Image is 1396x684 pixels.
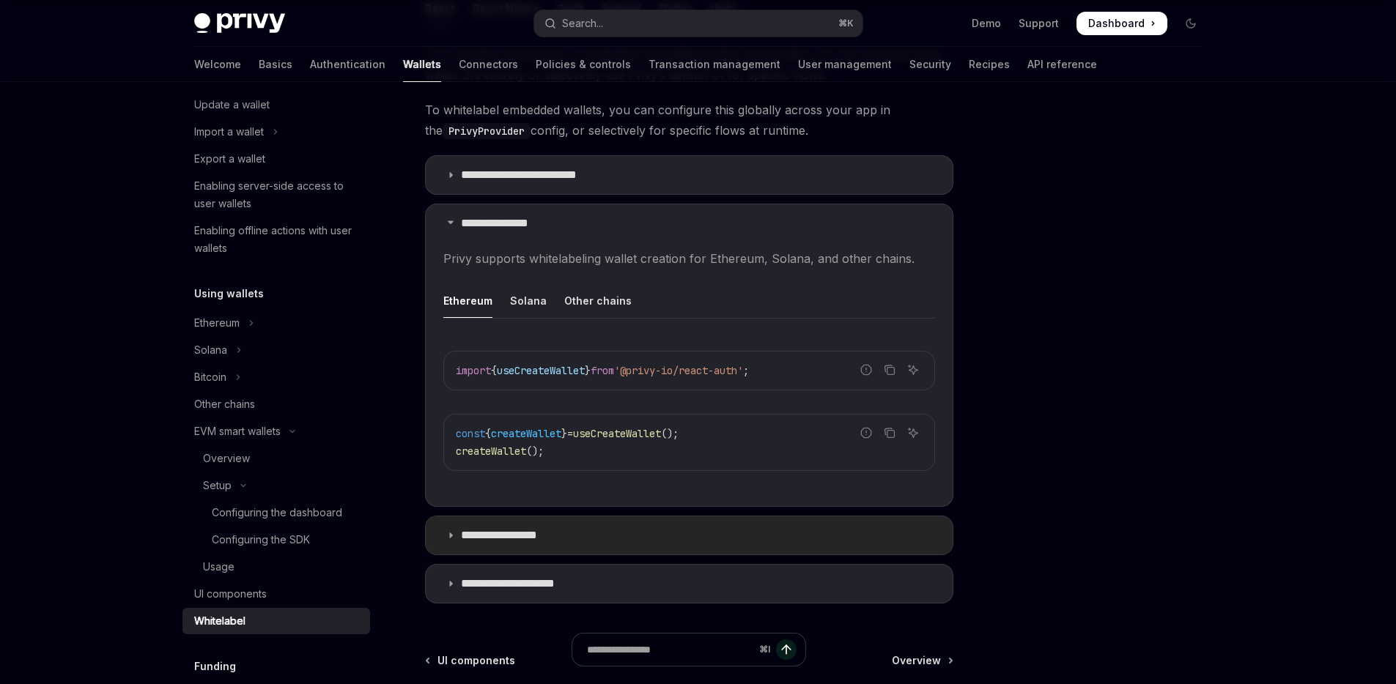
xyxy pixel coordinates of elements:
span: } [561,427,567,440]
a: Overview [182,445,370,472]
div: Ethereum [443,283,492,318]
a: Wallets [403,47,441,82]
div: Setup [203,477,232,494]
a: Authentication [310,47,385,82]
div: Ethereum [194,314,240,332]
div: UI components [194,585,267,603]
button: Copy the contents from the code block [880,360,899,379]
a: Demo [972,16,1001,31]
div: EVM smart wallets [194,423,281,440]
a: Enabling server-side access to user wallets [182,173,370,217]
code: PrivyProvider [443,123,531,139]
button: Toggle dark mode [1179,12,1203,35]
span: { [485,427,491,440]
img: dark logo [194,13,285,34]
a: Export a wallet [182,146,370,172]
a: Other chains [182,391,370,417]
button: Report incorrect code [857,360,876,379]
span: } [585,364,591,377]
div: Other chains [564,283,632,318]
span: (); [661,427,679,440]
div: Enabling offline actions with user wallets [194,222,361,257]
div: Usage [203,558,234,576]
button: Ask AI [904,360,923,379]
button: Send message [776,639,797,660]
a: User management [798,47,892,82]
span: = [567,427,573,440]
a: Policies & controls [536,47,631,82]
span: To whitelabel embedded wallets, you can configure this globally across your app in the config, or... [425,100,953,141]
a: Basics [259,47,292,82]
span: Dashboard [1088,16,1145,31]
a: Whitelabel [182,608,370,634]
a: Support [1019,16,1059,31]
span: Privy supports whitelabeling wallet creation for Ethereum, Solana, and other chains. [443,248,935,269]
div: Search... [562,15,603,32]
span: useCreateWallet [573,427,661,440]
div: Bitcoin [194,368,226,386]
a: Dashboard [1076,12,1167,35]
button: Copy the contents from the code block [880,423,899,442]
span: useCreateWallet [497,364,585,377]
div: Whitelabel [194,612,245,630]
a: Recipes [969,47,1010,82]
div: Enabling server-side access to user wallets [194,177,361,212]
button: Ask AI [904,423,923,442]
a: Configuring the dashboard [182,499,370,526]
h5: Funding [194,658,236,675]
a: Enabling offline actions with user wallets [182,218,370,261]
span: '@privy-io/react-auth' [614,364,743,377]
a: Transaction management [649,47,780,82]
div: Overview [203,450,250,467]
span: ; [743,364,749,377]
a: Connectors [459,47,518,82]
div: Configuring the dashboard [212,504,342,521]
span: ⌘ K [838,18,854,29]
div: Import a wallet [194,123,264,141]
div: Export a wallet [194,150,265,168]
h5: Using wallets [194,285,264,302]
div: Configuring the SDK [212,531,310,549]
button: Toggle Solana section [182,337,370,363]
div: Other chains [194,395,255,413]
a: Security [909,47,951,82]
button: Toggle Setup section [182,472,370,499]
div: Solana [510,283,547,318]
button: Toggle Import a wallet section [182,119,370,145]
input: Ask a question... [587,633,753,666]
div: Solana [194,341,227,359]
a: Welcome [194,47,241,82]
a: Configuring the SDK [182,527,370,553]
button: Toggle Bitcoin section [182,364,370,390]
span: (); [526,445,544,458]
a: UI components [182,581,370,607]
span: { [491,364,497,377]
a: API reference [1027,47,1097,82]
span: createWallet [491,427,561,440]
span: const [456,427,485,440]
button: Toggle EVM smart wallets section [182,418,370,445]
button: Toggle Ethereum section [182,310,370,336]
span: createWallet [456,445,526,458]
span: import [456,364,491,377]
button: Report incorrect code [857,423,876,442]
button: Open search [534,10,863,37]
span: from [591,364,614,377]
a: Usage [182,554,370,580]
